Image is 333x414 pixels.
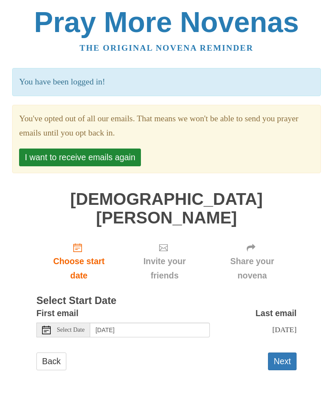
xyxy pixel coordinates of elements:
[34,6,299,38] a: Pray More Novenas
[255,306,297,320] label: Last email
[19,149,141,166] button: I want to receive emails again
[19,112,313,140] section: You've opted out of all our emails. That means we won't be able to send you prayer emails until y...
[36,295,297,307] h3: Select Start Date
[45,254,113,283] span: Choose start date
[121,236,208,287] div: Click "Next" to confirm your start date first.
[57,327,85,333] span: Select Date
[208,236,297,287] div: Click "Next" to confirm your start date first.
[268,353,297,370] button: Next
[36,306,78,320] label: First email
[216,254,288,283] span: Share your novena
[272,325,297,334] span: [DATE]
[36,353,66,370] a: Back
[130,254,199,283] span: Invite your friends
[80,43,254,52] a: The original novena reminder
[36,236,121,287] a: Choose start date
[36,190,297,227] h1: [DEMOGRAPHIC_DATA][PERSON_NAME]
[12,68,320,96] p: You have been logged in!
